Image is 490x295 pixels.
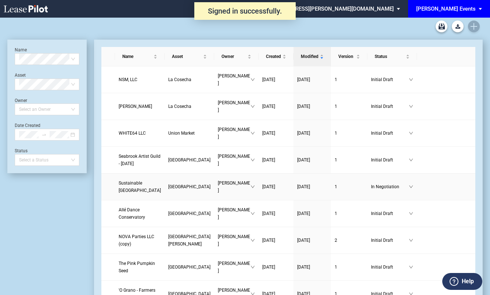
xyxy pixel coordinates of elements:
[168,156,210,164] a: [GEOGRAPHIC_DATA]
[409,77,413,82] span: down
[168,265,210,270] span: Downtown Palm Beach Gardens
[335,157,337,163] span: 1
[119,234,154,247] span: NOVA Parties LLC (copy)
[165,47,214,66] th: Asset
[297,265,310,270] span: [DATE]
[262,184,275,189] span: [DATE]
[371,156,409,164] span: Initial Draft
[409,158,413,162] span: down
[168,77,191,82] span: La Cosecha
[168,130,210,137] a: Union Market
[15,47,27,52] label: Name
[251,238,255,243] span: down
[262,237,290,244] a: [DATE]
[262,157,275,163] span: [DATE]
[371,103,409,110] span: Initial Draft
[335,76,363,83] a: 1
[335,263,363,271] a: 1
[335,131,337,136] span: 1
[371,183,409,190] span: In Negotiation
[262,265,275,270] span: [DATE]
[335,237,363,244] a: 2
[218,126,251,141] span: [PERSON_NAME]
[452,21,464,32] a: Download Blank Form
[297,263,327,271] a: [DATE]
[297,211,310,216] span: [DATE]
[218,206,251,221] span: [PERSON_NAME]
[371,76,409,83] span: Initial Draft
[119,103,161,110] a: [PERSON_NAME]
[119,154,161,166] span: Seabrook Artist Guild - Labor Day
[409,131,413,135] span: down
[297,237,327,244] a: [DATE]
[251,131,255,135] span: down
[371,237,409,244] span: Initial Draft
[331,47,367,66] th: Version
[335,130,363,137] a: 1
[335,104,337,109] span: 1
[462,277,474,286] label: Help
[338,53,354,60] span: Version
[218,260,251,274] span: [PERSON_NAME]
[15,148,28,153] label: Status
[168,183,210,190] a: [GEOGRAPHIC_DATA]
[409,185,413,189] span: down
[119,206,161,221] a: Allé Dance Conservatory
[251,265,255,269] span: down
[168,103,210,110] a: La Cosecha
[416,6,476,12] div: [PERSON_NAME] Events
[168,104,191,109] span: La Cosecha
[119,76,161,83] a: NSM, LLC
[119,104,152,109] span: Paige Burton Barnes
[262,131,275,136] span: [DATE]
[119,77,137,82] span: NSM, LLC
[442,273,482,290] button: Help
[297,131,310,136] span: [DATE]
[172,53,202,60] span: Asset
[218,99,251,114] span: [PERSON_NAME]
[119,131,146,136] span: WHITE64 LLC
[262,130,290,137] a: [DATE]
[335,183,363,190] a: 1
[297,238,310,243] span: [DATE]
[335,211,337,216] span: 1
[301,53,318,60] span: Modified
[218,72,251,87] span: [PERSON_NAME]
[262,104,275,109] span: [DATE]
[371,263,409,271] span: Initial Draft
[168,211,210,216] span: Downtown Palm Beach Gardens
[297,104,310,109] span: [DATE]
[409,238,413,243] span: down
[371,130,409,137] span: Initial Draft
[218,153,251,167] span: [PERSON_NAME]
[214,47,259,66] th: Owner
[251,211,255,216] span: down
[262,77,275,82] span: [DATE]
[262,263,290,271] a: [DATE]
[297,77,310,82] span: [DATE]
[221,53,246,60] span: Owner
[409,265,413,269] span: down
[251,77,255,82] span: down
[119,261,155,273] span: The Pink Pumpkin Seed
[297,210,327,217] a: [DATE]
[297,76,327,83] a: [DATE]
[262,210,290,217] a: [DATE]
[168,157,210,163] span: Freshfields Village
[119,207,145,220] span: Allé Dance Conservatory
[297,156,327,164] a: [DATE]
[262,238,275,243] span: [DATE]
[251,185,255,189] span: down
[119,260,161,274] a: The Pink Pumpkin Seed
[409,104,413,109] span: down
[262,156,290,164] a: [DATE]
[42,132,47,137] span: to
[335,184,337,189] span: 1
[119,130,161,137] a: WHITE64 LLC
[259,47,293,66] th: Created
[266,53,281,60] span: Created
[119,179,161,194] a: Sustainable [GEOGRAPHIC_DATA]
[297,184,310,189] span: [DATE]
[168,76,210,83] a: La Cosecha
[371,210,409,217] span: Initial Draft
